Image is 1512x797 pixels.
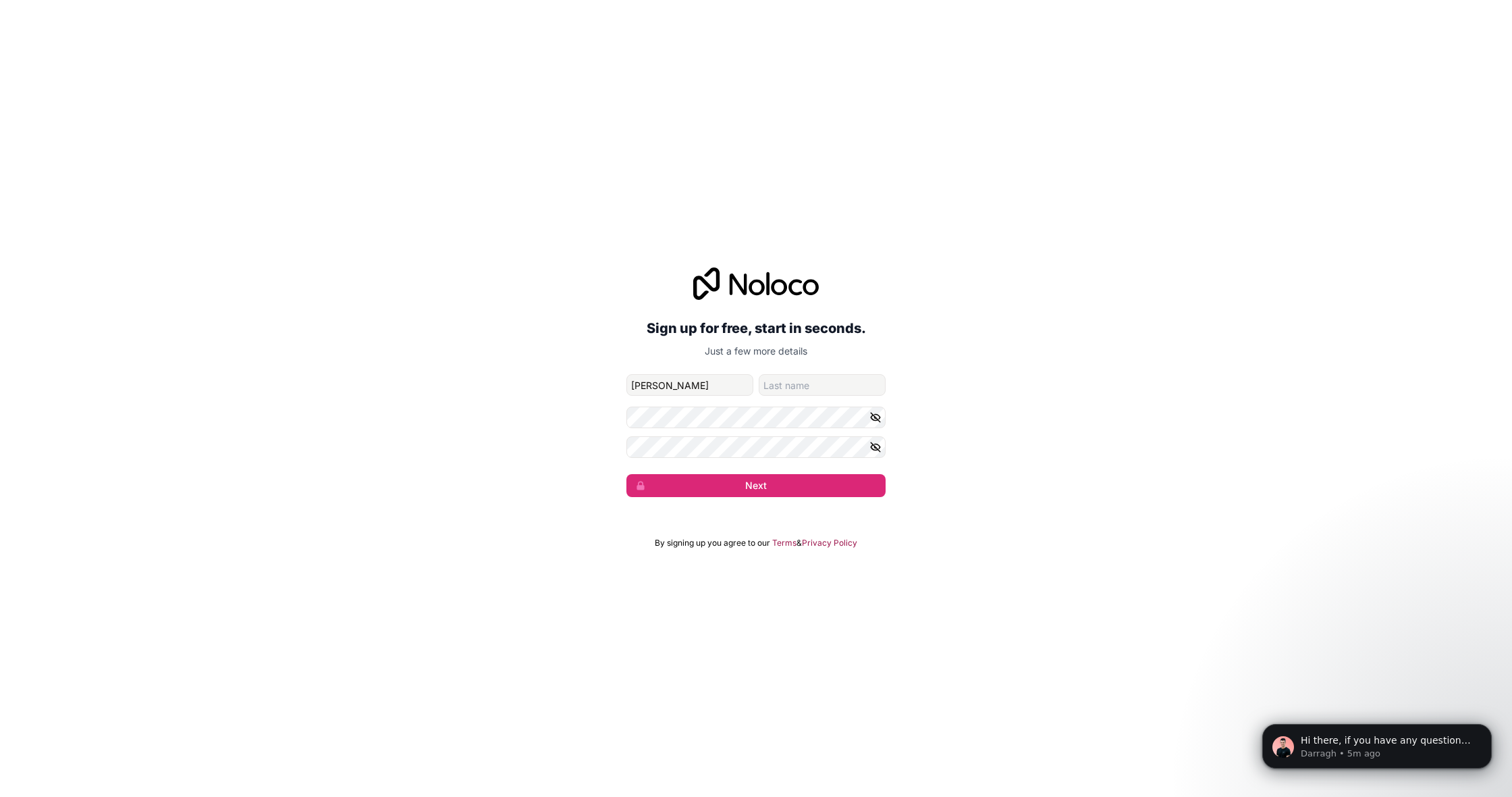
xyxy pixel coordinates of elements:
[626,436,886,458] input: Confirm password
[655,538,770,548] span: By signing up you agree to our
[796,538,802,548] span: &
[1242,696,1512,790] iframe: Intercom notifications message
[759,374,886,396] input: family-name
[626,474,886,497] button: Next
[626,374,753,396] input: given-name
[802,538,857,548] a: Privacy Policy
[626,344,886,358] p: Just a few more details
[626,407,886,428] input: Password
[772,538,796,548] a: Terms
[626,316,886,340] h2: Sign up for free, start in seconds.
